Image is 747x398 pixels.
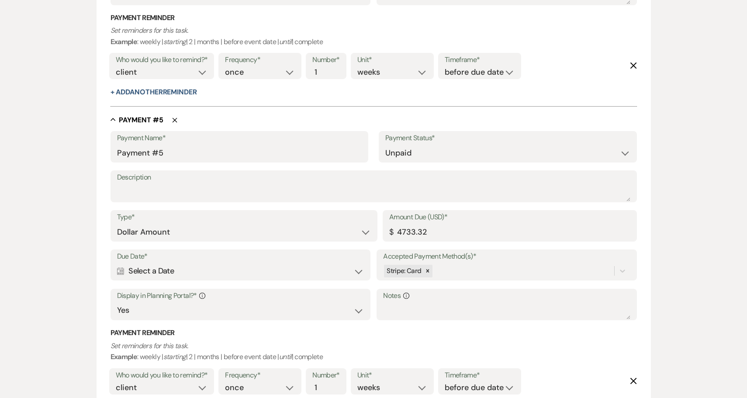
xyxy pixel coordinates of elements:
[111,341,188,350] i: Set reminders for this task.
[163,352,186,361] i: starting
[117,211,371,224] label: Type*
[119,115,163,125] h5: Payment # 5
[117,132,362,145] label: Payment Name*
[383,250,630,263] label: Accepted Payment Method(s)*
[389,226,393,238] div: $
[117,250,364,263] label: Due Date*
[116,54,208,66] label: Who would you like to remind?*
[117,263,364,280] div: Select a Date
[111,328,637,338] h3: Payment Reminder
[163,37,186,46] i: starting
[117,290,364,302] label: Display in Planning Portal?*
[385,132,630,145] label: Payment Status*
[111,26,188,35] i: Set reminders for this task.
[111,13,637,23] h3: Payment Reminder
[387,266,421,275] span: Stripe: Card
[111,89,197,96] button: + AddAnotherReminder
[389,211,630,224] label: Amount Due (USD)*
[312,369,340,382] label: Number*
[279,37,292,46] i: until
[445,369,515,382] label: Timeframe*
[111,25,637,47] p: : weekly | | 2 | months | before event date | | complete
[111,352,138,361] b: Example
[225,54,295,66] label: Frequency*
[312,54,340,66] label: Number*
[357,369,427,382] label: Unit*
[445,54,515,66] label: Timeframe*
[111,340,637,363] p: : weekly | | 2 | months | before event date | | complete
[111,115,163,124] button: Payment #5
[357,54,427,66] label: Unit*
[117,171,630,184] label: Description
[279,352,292,361] i: until
[116,369,208,382] label: Who would you like to remind?*
[225,369,295,382] label: Frequency*
[111,37,138,46] b: Example
[383,290,630,302] label: Notes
